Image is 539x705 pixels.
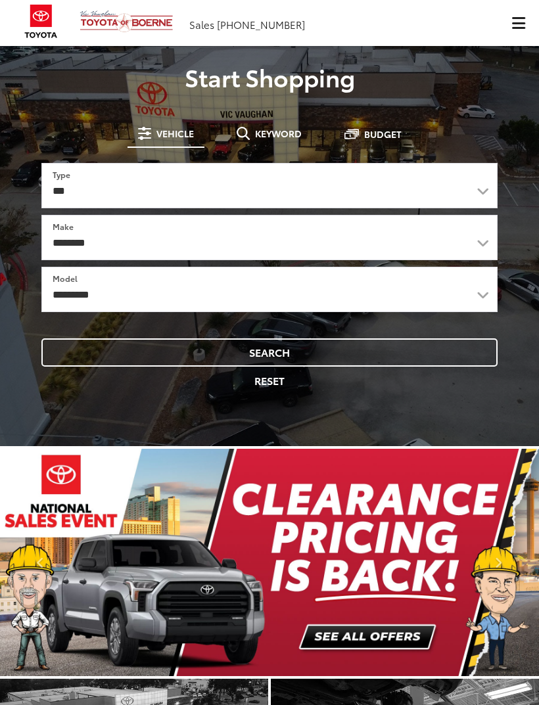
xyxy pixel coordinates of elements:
[53,169,70,180] label: Type
[41,338,498,367] button: Search
[53,273,78,284] label: Model
[364,129,402,139] span: Budget
[53,221,74,232] label: Make
[217,17,305,32] span: [PHONE_NUMBER]
[41,367,498,395] button: Reset
[80,10,174,33] img: Vic Vaughan Toyota of Boerne
[189,17,214,32] span: Sales
[10,64,529,90] p: Start Shopping
[255,129,302,138] span: Keyword
[156,129,194,138] span: Vehicle
[458,475,539,650] button: Click to view next picture.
